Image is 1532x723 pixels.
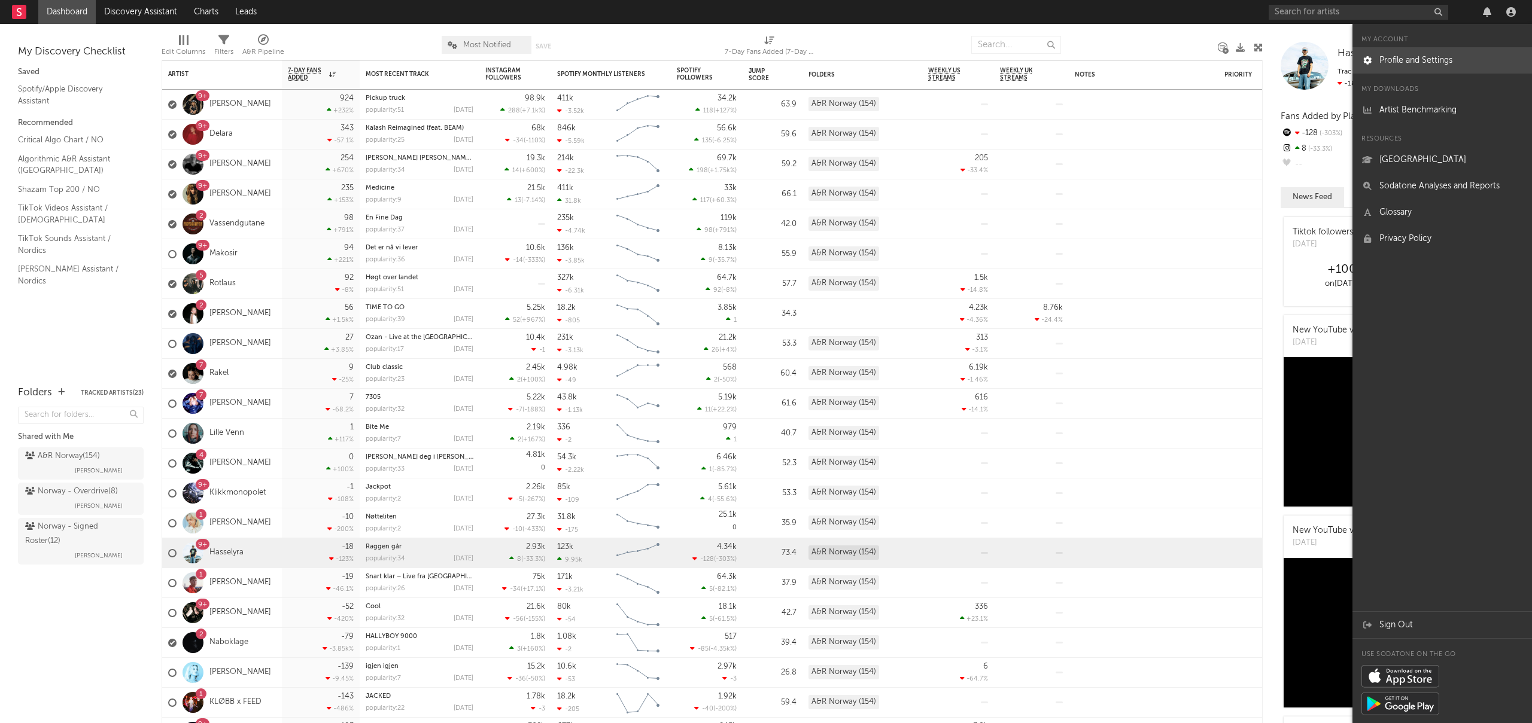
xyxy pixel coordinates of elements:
[557,137,585,145] div: -5.59k
[526,334,545,341] div: 10.4k
[25,520,133,548] div: Norway - Signed Roster ( 12 )
[717,124,737,132] div: 56.6k
[327,136,354,144] div: -57.1 %
[366,573,495,580] a: Snart klar – Live fra [GEOGRAPHIC_DATA]
[366,424,389,431] a: Bite Me
[75,499,123,513] span: [PERSON_NAME]
[349,364,354,371] div: 9
[700,197,710,204] span: 117
[1287,277,1397,291] div: on [DATE]
[18,152,132,177] a: Algorithmic A&R Assistant ([GEOGRAPHIC_DATA])
[366,346,404,353] div: popularity: 17
[1269,5,1448,20] input: Search for artists
[25,484,118,499] div: Norway - Overdrive ( 8 )
[611,150,665,179] svg: Chart title
[454,137,473,144] div: [DATE]
[721,214,737,222] div: 119k
[18,45,144,59] div: My Discovery Checklist
[1318,130,1342,137] span: -303 %
[1352,97,1532,123] a: Artist Benchmarking
[749,337,797,351] div: 53.3
[1352,612,1532,638] a: Sign Out
[703,108,713,114] span: 118
[454,257,473,263] div: [DATE]
[366,334,491,341] a: Ozan - Live at the [GEOGRAPHIC_DATA]
[706,376,737,383] div: ( )
[18,386,52,400] div: Folders
[327,256,354,264] div: +221 %
[692,196,737,204] div: ( )
[719,334,737,341] div: 21.2k
[505,136,545,144] div: ( )
[710,167,735,174] span: +1.75k %
[536,43,551,50] button: Save
[725,30,814,65] div: 7-Day Fans Added (7-Day Fans Added)
[345,334,354,341] div: 27
[1338,48,1382,59] span: Hasselyra
[557,124,576,132] div: 846k
[454,167,473,173] div: [DATE]
[513,257,523,264] span: -14
[349,393,354,401] div: 7
[507,196,545,204] div: ( )
[209,338,271,349] a: [PERSON_NAME]
[366,245,473,251] div: Det er nå vi lever
[808,157,879,171] div: A&R Norway (154)
[209,249,238,259] a: Makosir
[209,368,229,379] a: Rakel
[960,376,988,383] div: -1.46 %
[209,159,271,169] a: [PERSON_NAME]
[527,393,545,401] div: 5.22k
[1338,48,1382,60] a: Hasselyra
[526,364,545,371] div: 2.45k
[509,376,545,383] div: ( )
[366,215,403,221] a: En Fine Dag
[701,256,737,264] div: ( )
[1075,71,1194,78] div: Notes
[557,346,583,354] div: -3.13k
[718,94,737,102] div: 34.2k
[960,316,988,324] div: -4.36 %
[1043,304,1063,312] div: 8.76k
[611,389,665,419] svg: Chart title
[327,226,354,234] div: +791 %
[611,359,665,389] svg: Chart title
[557,184,573,192] div: 411k
[697,226,737,234] div: ( )
[515,197,521,204] span: 13
[1035,316,1063,324] div: -24.4 %
[345,274,354,282] div: 92
[749,68,779,82] div: Jump Score
[18,407,144,424] input: Search for folders...
[960,286,988,294] div: -14.8 %
[513,317,520,324] span: 52
[341,184,354,192] div: 235
[25,449,100,463] div: A&R Norway ( 154 )
[969,304,988,312] div: 4.23k
[1281,126,1360,141] div: -128
[162,45,205,59] div: Edit Columns
[454,107,473,114] div: [DATE]
[749,277,797,291] div: 57.7
[366,376,405,383] div: popularity: 23
[18,133,132,147] a: Critical Algo Chart / NO
[1352,33,1532,47] div: My Account
[209,309,271,319] a: [PERSON_NAME]
[1281,112,1378,121] span: Fans Added by Platform
[557,214,574,222] div: 235k
[454,227,473,233] div: [DATE]
[366,334,473,341] div: Ozan - Live at the Norwegian Opera
[209,637,248,648] a: Naboklage
[1352,132,1532,147] div: Resources
[214,45,233,59] div: Filters
[527,184,545,192] div: 21.5k
[557,257,585,264] div: -3.85k
[18,447,144,480] a: A&R Norway(154)[PERSON_NAME]
[505,256,545,264] div: ( )
[808,246,879,261] div: A&R Norway (154)
[557,197,581,205] div: 31.8k
[517,377,521,383] span: 2
[702,138,712,144] span: 135
[366,185,394,191] a: Medicine
[749,247,797,261] div: 55.9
